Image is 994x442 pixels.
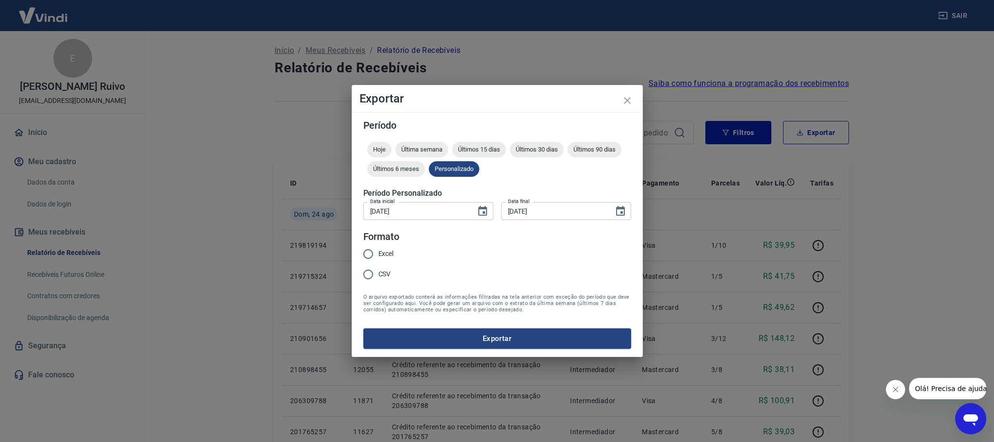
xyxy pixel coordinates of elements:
div: Últimos 30 dias [510,142,564,157]
span: Personalizado [429,165,479,172]
button: Choose date, selected date is 22 de ago de 2025 [473,202,492,221]
h5: Período [363,120,631,130]
h5: Período Personalizado [363,188,631,198]
input: DD/MM/YYYY [501,202,607,220]
button: Choose date, selected date is 24 de ago de 2025 [611,202,630,221]
span: Últimos 15 dias [452,146,506,153]
iframe: Mensagem da empresa [909,378,986,399]
legend: Formato [363,230,400,244]
span: Últimos 30 dias [510,146,564,153]
span: Hoje [367,146,391,153]
iframe: Botão para abrir a janela de mensagens [955,403,986,434]
span: O arquivo exportado conterá as informações filtradas na tela anterior com exceção do período que ... [363,294,631,313]
span: Olá! Precisa de ajuda? [6,7,81,15]
span: Últimos 6 meses [367,165,425,172]
h4: Exportar [359,93,635,104]
div: Última semana [395,142,448,157]
span: Excel [378,249,394,259]
div: Últimos 90 dias [568,142,621,157]
iframe: Fechar mensagem [886,380,905,399]
div: Hoje [367,142,391,157]
div: Últimos 6 meses [367,161,425,177]
span: CSV [378,269,391,279]
div: Últimos 15 dias [452,142,506,157]
div: Personalizado [429,161,479,177]
input: DD/MM/YYYY [363,202,469,220]
button: close [616,89,639,112]
button: Exportar [363,328,631,349]
label: Data final [508,198,530,205]
span: Última semana [395,146,448,153]
label: Data inicial [370,198,395,205]
span: Últimos 90 dias [568,146,621,153]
